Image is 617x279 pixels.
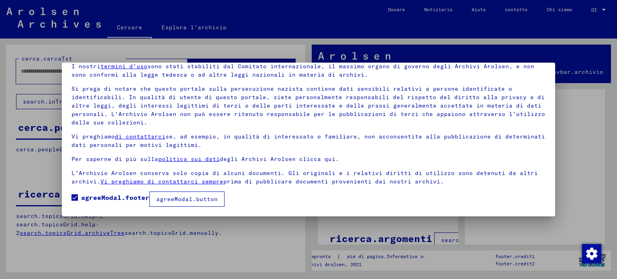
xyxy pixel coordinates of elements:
[72,133,545,149] font: se, ad esempio, in qualità di interessato o familiare, non acconsentite alla pubblicazione di det...
[72,63,100,70] font: I nostri
[72,133,115,140] font: Vi preghiamo
[100,178,223,185] a: Vi preghiamo di contattarci sempre
[100,63,147,70] a: termini d'uso
[158,155,220,163] a: politica sui dati
[72,169,538,185] font: L'Archivio Arolsen conserva solo copie di alcuni documenti. Gli originali e i relativi diritti di...
[81,193,149,202] font: agreeModal.footer
[115,133,165,140] a: di contattarci
[72,85,545,126] font: Si prega di notare che questo portale sulla persecuzione nazista contiene dati sensibili relativi...
[72,63,534,78] font: sono stati stabiliti dal Comitato internazionale, il massimo organo di governo degli Archivi Arol...
[156,196,218,203] font: agreeModal.button
[72,155,158,163] font: Per saperne di più sulla
[220,155,339,163] font: degli Archivi Arolsen clicca qui.
[149,191,225,207] button: agreeModal.button
[223,178,444,185] font: prima di pubblicare documenti provenienti dai nostri archivi.
[582,244,601,263] img: Modifica consenso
